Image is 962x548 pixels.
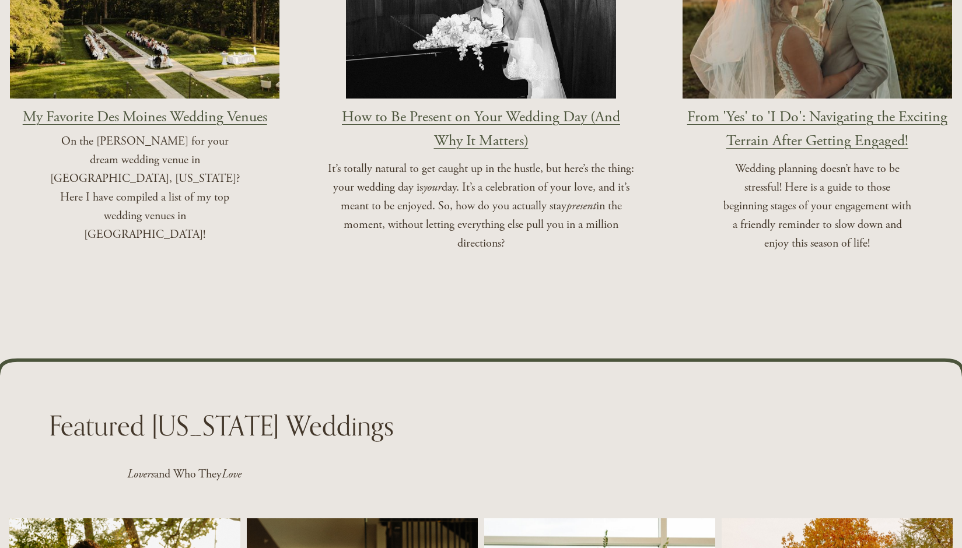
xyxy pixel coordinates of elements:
a: How to Be Present on Your Wedding Day (And Why It Matters) [342,107,620,150]
p: On the [PERSON_NAME] for your dream wedding venue in [GEOGRAPHIC_DATA], [US_STATE]? Here I have c... [49,132,240,244]
h2: Featured [US_STATE] Weddings [49,412,394,439]
a: From 'Yes' to 'I Do': Navigating the Exciting Terrain After Getting Engaged! [687,107,947,150]
p: Wedding planning doesn’t have to be stressful! Here is a guide to those beginning stages of your ... [722,160,913,253]
em: Love [222,467,242,482]
em: your [423,180,442,195]
em: Lovers [127,467,154,482]
p: and Who They [49,465,320,484]
p: It’s totally natural to get caught up in the hustle, but here’s the thing: your wedding day is da... [326,160,636,253]
em: present [566,199,596,213]
a: My Favorite Des Moines Wedding Venues [23,107,267,127]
